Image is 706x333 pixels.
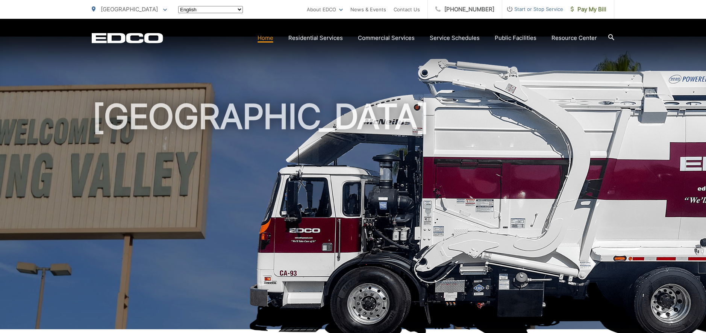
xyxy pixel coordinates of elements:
a: EDCD logo. Return to the homepage. [92,33,163,43]
a: Contact Us [394,5,420,14]
a: Resource Center [551,33,597,43]
a: Home [258,33,273,43]
a: About EDCO [307,5,343,14]
span: Pay My Bill [571,5,606,14]
a: News & Events [350,5,386,14]
span: [GEOGRAPHIC_DATA] [101,6,158,13]
a: Residential Services [288,33,343,43]
a: Public Facilities [495,33,536,43]
select: Select a language [178,6,243,13]
a: Service Schedules [430,33,480,43]
a: Commercial Services [358,33,415,43]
